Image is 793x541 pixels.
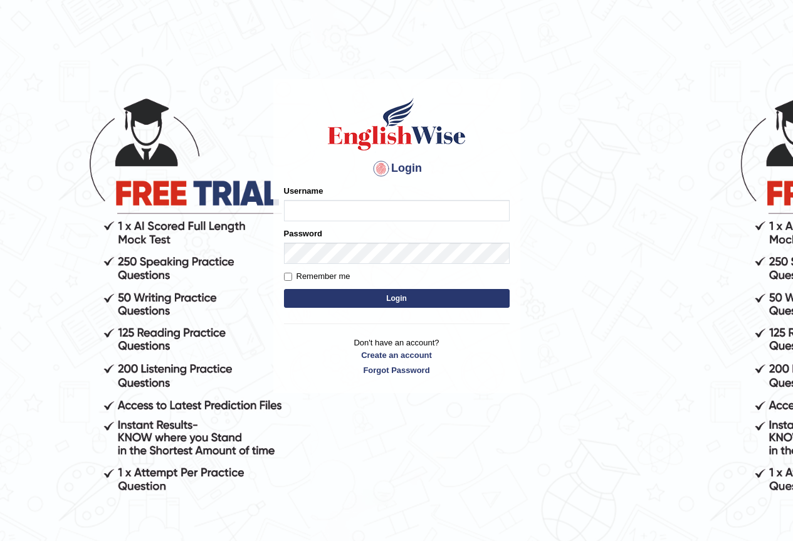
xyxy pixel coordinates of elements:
[284,228,322,239] label: Password
[284,185,323,197] label: Username
[284,289,510,308] button: Login
[284,364,510,376] a: Forgot Password
[284,159,510,179] h4: Login
[284,273,292,281] input: Remember me
[284,337,510,376] p: Don't have an account?
[284,270,350,283] label: Remember me
[284,349,510,361] a: Create an account
[325,96,468,152] img: Logo of English Wise sign in for intelligent practice with AI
